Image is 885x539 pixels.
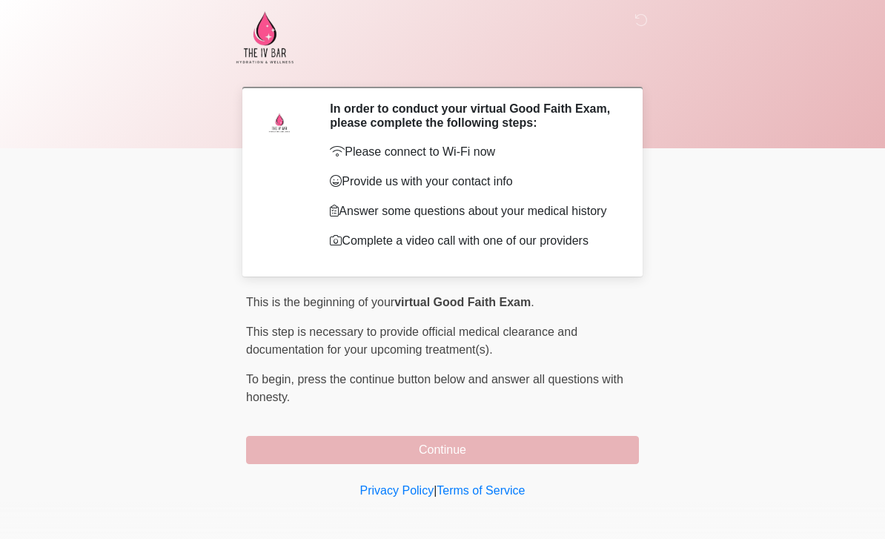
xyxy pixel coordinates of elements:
[246,436,639,464] button: Continue
[394,296,531,308] strong: virtual Good Faith Exam
[257,102,302,146] img: Agent Avatar
[246,373,297,386] span: To begin,
[360,484,434,497] a: Privacy Policy
[330,232,617,250] p: Complete a video call with one of our providers
[330,173,617,191] p: Provide us with your contact info
[231,11,298,64] img: The IV Bar, LLC Logo
[246,296,394,308] span: This is the beginning of your
[330,102,617,130] h2: In order to conduct your virtual Good Faith Exam, please complete the following steps:
[434,484,437,497] a: |
[330,202,617,220] p: Answer some questions about your medical history
[246,325,577,356] span: This step is necessary to provide official medical clearance and documentation for your upcoming ...
[531,296,534,308] span: .
[246,373,623,403] span: press the continue button below and answer all questions with honesty.
[330,143,617,161] p: Please connect to Wi-Fi now
[437,484,525,497] a: Terms of Service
